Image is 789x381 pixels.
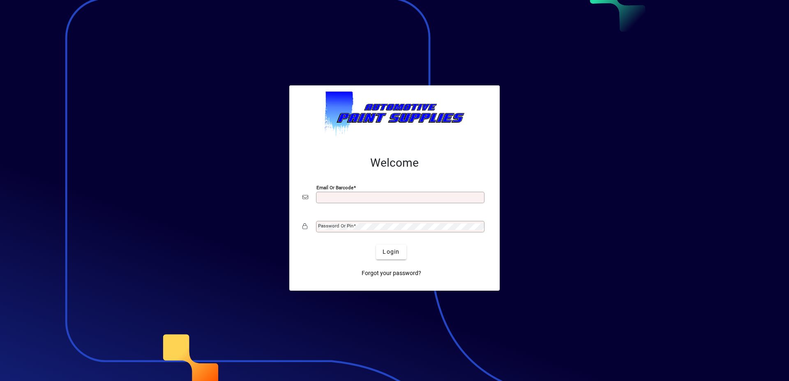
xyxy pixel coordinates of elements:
[316,184,353,190] mat-label: Email or Barcode
[358,266,424,281] a: Forgot your password?
[302,156,487,170] h2: Welcome
[318,223,353,229] mat-label: Password or Pin
[362,269,421,278] span: Forgot your password?
[383,248,399,256] span: Login
[376,245,406,259] button: Login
